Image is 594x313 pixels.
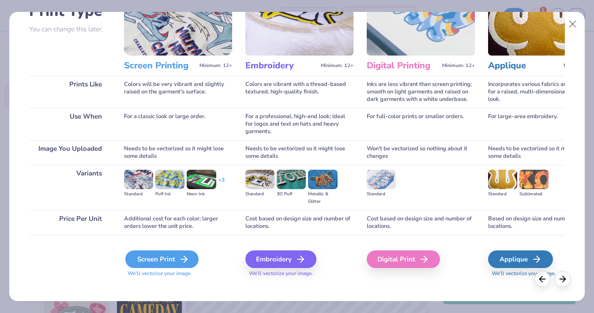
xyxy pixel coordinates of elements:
div: Use When [29,108,111,140]
h3: Digital Printing [367,60,439,71]
h3: Applique [488,60,560,71]
img: Sublimated [519,170,549,189]
div: Metallic & Glitter [308,190,337,205]
div: Neon Ink [187,190,216,198]
div: Screen Print [125,250,199,268]
span: Minimum: 12+ [321,63,353,69]
div: Sublimated [519,190,549,198]
div: Won't be vectorized so nothing about it changes [367,140,475,165]
div: Variants [29,165,111,210]
div: 3D Puff [277,190,306,198]
img: 3D Puff [277,170,306,189]
button: Close [564,16,581,33]
div: For a professional, high-end look; ideal for logos and text on hats and heavy garments. [245,108,353,140]
div: Cost based on design size and number of locations. [367,210,475,235]
div: Needs to be vectorized so it might lose some details [245,140,353,165]
img: Standard [488,170,517,189]
div: Standard [245,190,274,198]
div: Puff Ink [155,190,184,198]
div: Digital Print [367,250,440,268]
div: Colors will be very vibrant and slightly raised on the garment's surface. [124,76,232,108]
div: + 3 [218,176,225,191]
div: Prints Like [29,76,111,108]
div: Colors are vibrant with a thread-based textured, high-quality finish. [245,76,353,108]
div: Cost based on design size and number of locations. [245,210,353,235]
div: Standard [488,190,517,198]
img: Puff Ink [155,170,184,189]
img: Neon Ink [187,170,216,189]
span: We'll vectorize your image. [124,270,232,277]
span: Minimum: 12+ [199,63,232,69]
div: Standard [124,190,153,198]
img: Metallic & Glitter [308,170,337,189]
span: We'll vectorize your image. [245,270,353,277]
span: Minimum: 12+ [442,63,475,69]
img: Standard [124,170,153,189]
img: Standard [245,170,274,189]
img: Standard [367,170,396,189]
h3: Screen Printing [124,60,196,71]
p: You can change this later. [29,26,111,33]
div: For full-color prints or smaller orders. [367,108,475,140]
div: Image You Uploaded [29,140,111,165]
div: Needs to be vectorized so it might lose some details [124,140,232,165]
h3: Embroidery [245,60,317,71]
div: Applique [488,250,553,268]
div: Additional cost for each color; larger orders lower the unit price. [124,210,232,235]
div: Price Per Unit [29,210,111,235]
div: Embroidery [245,250,316,268]
div: For a classic look or large order. [124,108,232,140]
div: Standard [367,190,396,198]
div: Inks are less vibrant than screen printing; smooth on light garments and raised on dark garments ... [367,76,475,108]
